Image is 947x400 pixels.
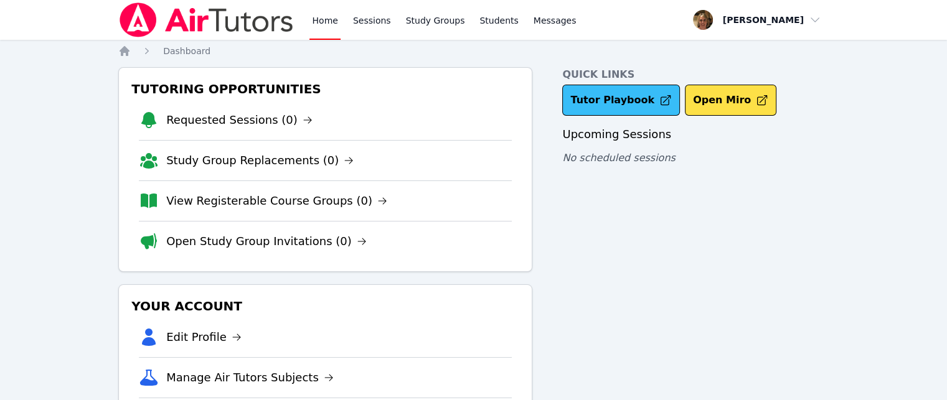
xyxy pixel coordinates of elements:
a: Open Study Group Invitations (0) [166,233,367,250]
a: View Registerable Course Groups (0) [166,192,387,210]
img: Air Tutors [118,2,294,37]
button: Open Miro [685,85,776,116]
span: Messages [534,14,577,27]
h3: Tutoring Opportunities [129,78,522,100]
a: Study Group Replacements (0) [166,152,354,169]
a: Tutor Playbook [562,85,680,116]
a: Edit Profile [166,328,242,346]
h3: Upcoming Sessions [562,126,829,143]
h3: Your Account [129,295,522,317]
span: Dashboard [163,46,210,56]
h4: Quick Links [562,67,829,82]
span: No scheduled sessions [562,152,675,164]
a: Dashboard [163,45,210,57]
a: Manage Air Tutors Subjects [166,369,334,386]
a: Requested Sessions (0) [166,111,313,129]
nav: Breadcrumb [118,45,829,57]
